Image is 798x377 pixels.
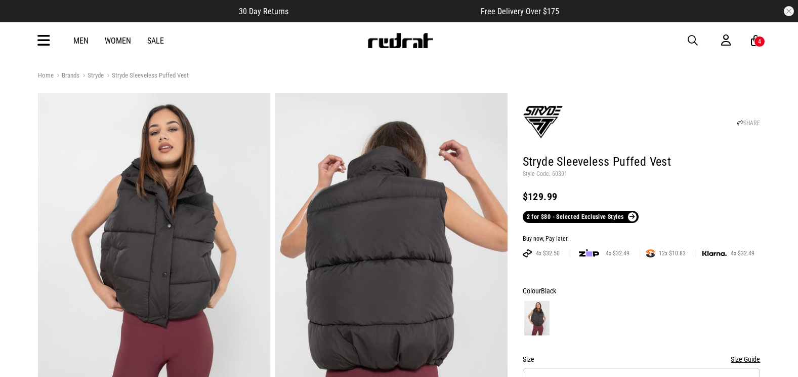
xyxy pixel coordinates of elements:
a: Home [38,71,54,79]
img: zip [579,248,599,258]
a: SHARE [737,120,760,127]
img: SPLITPAY [646,249,655,257]
a: 4 [751,35,761,46]
button: Size Guide [731,353,760,365]
a: Stryde [79,71,104,81]
div: $129.99 [523,191,761,203]
div: Buy now, Pay later. [523,235,761,243]
img: Black [524,301,550,335]
div: 4 [758,38,761,45]
h1: Stryde Sleeveless Puffed Vest [523,154,761,170]
a: 2 for $80 - Selected Exclusive Styles [523,211,639,223]
div: Size [523,353,761,365]
span: 4x $32.49 [727,249,759,257]
span: 12x $10.83 [655,249,690,257]
a: Women [105,36,131,46]
a: Sale [147,36,164,46]
iframe: Customer reviews powered by Trustpilot [309,6,460,16]
p: Style Code: 60391 [523,170,761,178]
img: Stryde [523,102,563,142]
div: Colour [523,285,761,297]
a: Stryde Sleeveless Puffed Vest [104,71,189,81]
img: Redrat logo [367,33,434,48]
span: 4x $32.50 [532,249,564,257]
span: Black [541,287,556,295]
span: Free Delivery Over $175 [481,7,559,16]
span: 4x $32.49 [602,249,634,257]
img: AFTERPAY [523,249,532,257]
span: 30 Day Returns [239,7,288,16]
a: Men [73,36,89,46]
img: KLARNA [702,251,727,256]
a: Brands [54,71,79,81]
